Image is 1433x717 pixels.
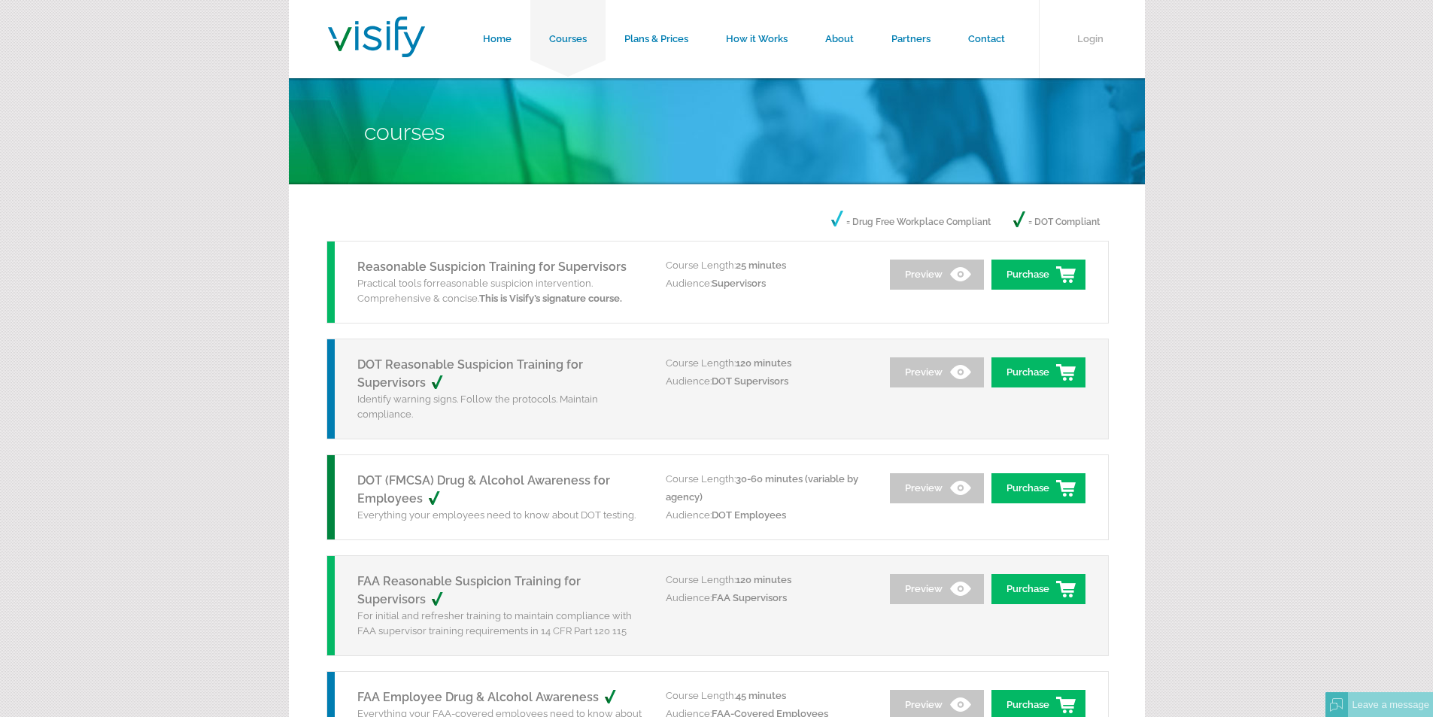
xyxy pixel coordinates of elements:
a: FAA Employee Drug & Alcohol Awareness [357,690,633,704]
a: Purchase [991,473,1085,503]
span: reasonable suspicion intervention. Comprehensive & concise. [357,278,622,304]
img: Visify Training [328,17,425,57]
p: Course Length: [666,571,869,589]
p: Audience: [666,589,869,607]
p: Audience: [666,372,869,390]
span: 120 minutes [736,357,791,369]
a: Purchase [991,260,1085,290]
p: Audience: [666,275,869,293]
p: Audience: [666,506,869,524]
strong: This is Visify’s signature course. [479,293,622,304]
p: Course Length: [666,687,869,705]
span: 30-60 minutes (variable by agency) [666,473,858,503]
p: Course Length: [666,257,869,275]
span: 120 minutes [736,574,791,585]
p: Identify warning signs. Follow the protocols. Maintain compliance. [357,392,643,422]
span: Supervisors [712,278,766,289]
a: Reasonable Suspicion Training for Supervisors [357,260,627,274]
p: Course Length: [666,354,869,372]
p: = Drug Free Workplace Compliant [831,211,991,233]
a: DOT Reasonable Suspicion Training for Supervisors [357,357,583,390]
a: Preview [890,357,984,387]
img: Offline [1330,698,1343,712]
span: 45 minutes [736,690,786,701]
a: Preview [890,574,984,604]
a: DOT (FMCSA) Drug & Alcohol Awareness for Employees [357,473,610,506]
span: 25 minutes [736,260,786,271]
a: Visify Training [328,40,425,62]
a: Preview [890,260,984,290]
div: Leave a message [1348,692,1433,717]
a: Purchase [991,574,1085,604]
a: Purchase [991,357,1085,387]
p: Practical tools for [357,276,643,306]
span: FAA Supervisors [712,592,787,603]
p: Course Length: [666,470,869,506]
span: Courses [364,119,445,145]
p: Everything your employees need to know about DOT testing. [357,508,643,523]
span: DOT Employees [712,509,786,521]
p: = DOT Compliant [1013,211,1100,233]
span: For initial and refresher training to maintain compliance with FAA supervisor training requiremen... [357,610,632,636]
a: Preview [890,473,984,503]
a: FAA Reasonable Suspicion Training for Supervisors [357,574,581,606]
span: DOT Supervisors [712,375,788,387]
